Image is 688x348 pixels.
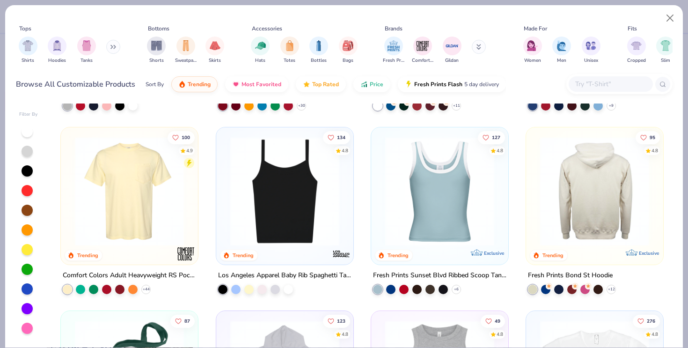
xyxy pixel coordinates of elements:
div: filter for Men [552,37,571,64]
div: Fresh Prints Sunset Blvd Ribbed Scoop Tank Top [373,270,506,281]
div: Tops [19,24,31,33]
img: Slim Image [660,40,671,51]
span: Sweatpants [175,57,197,64]
button: filter button [309,37,328,64]
span: 134 [337,135,345,140]
img: 63b870ee-6a57-4fc0-b23b-59fb9c7ebbe7 [535,137,654,246]
div: 4.8 [341,331,348,338]
div: filter for Slim [656,37,675,64]
div: filter for Hats [251,37,270,64]
img: Hats Image [255,40,266,51]
img: Unisex Image [586,40,596,51]
span: 127 [492,135,500,140]
div: 4.8 [651,147,658,154]
span: Skirts [209,57,221,64]
img: Men Image [556,40,567,51]
button: Fresh Prints Flash5 day delivery [398,76,506,92]
div: Sort By [146,80,164,89]
img: Sweatpants Image [181,40,191,51]
span: + 12 [608,287,615,292]
button: filter button [582,37,600,64]
span: Women [524,57,541,64]
div: filter for Comfort Colors [412,37,433,64]
img: Shirts Image [22,40,33,51]
img: Totes Image [285,40,295,51]
button: filter button [77,37,96,64]
div: filter for Totes [280,37,299,64]
div: filter for Cropped [627,37,646,64]
button: Like [633,315,660,328]
div: filter for Bags [339,37,358,64]
button: filter button [147,37,166,64]
div: Made For [524,24,547,33]
div: filter for Shorts [147,37,166,64]
span: + 11 [453,103,460,109]
button: Close [661,9,679,27]
span: + 44 [143,287,150,292]
img: Hoodies Image [52,40,62,51]
button: Like [478,131,505,144]
button: filter button [48,37,66,64]
img: Cropped Image [631,40,642,51]
button: Most Favorited [225,76,288,92]
div: Fresh Prints Bond St Hoodie [528,270,613,281]
span: 123 [337,319,345,324]
span: Exclusive [639,250,659,256]
button: Like [322,131,350,144]
div: filter for Bottles [309,37,328,64]
span: Bottles [311,57,327,64]
span: Fresh Prints Flash [414,81,462,88]
span: Trending [188,81,211,88]
span: 87 [184,319,190,324]
img: Los Angeles Apparel logo [332,244,351,263]
span: Shorts [149,57,164,64]
span: Slim [661,57,670,64]
span: Exclusive [484,250,504,256]
button: Trending [171,76,218,92]
img: Fresh Prints Image [387,39,401,53]
img: 07a12044-cce7-42e8-8405-722ae375aeff [499,137,617,246]
img: Skirts Image [210,40,220,51]
div: Los Angeles Apparel Baby Rib Spaghetti Tank [218,270,351,281]
img: TopRated.gif [303,81,310,88]
span: + 9 [609,103,614,109]
button: filter button [383,37,404,64]
button: filter button [339,37,358,64]
button: filter button [412,37,433,64]
img: df0d61e8-2aa9-4583-81f3-fc8252e5a59e [344,137,462,246]
img: 284e3bdb-833f-4f21-a3b0-720291adcbd9 [70,137,189,246]
span: Hats [255,57,265,64]
button: Top Rated [296,76,346,92]
div: filter for Hoodies [48,37,66,64]
button: Price [353,76,390,92]
span: Bags [343,57,353,64]
span: 276 [647,319,655,324]
div: Browse All Customizable Products [16,79,135,90]
div: 4.9 [186,147,193,154]
span: Comfort Colors [412,57,433,64]
button: filter button [627,37,646,64]
span: + 6 [454,287,459,292]
div: Brands [385,24,403,33]
button: Like [168,131,195,144]
div: 4.8 [497,147,503,154]
button: filter button [205,37,224,64]
span: Men [557,57,566,64]
span: Tanks [81,57,93,64]
div: Accessories [252,24,282,33]
button: Like [481,315,505,328]
div: filter for Women [523,37,542,64]
button: filter button [251,37,270,64]
img: Gildan Image [445,39,459,53]
span: Fresh Prints [383,57,404,64]
img: cbf11e79-2adf-4c6b-b19e-3da42613dd1b [226,137,344,246]
span: 100 [182,135,190,140]
div: filter for Skirts [205,37,224,64]
div: Bottoms [148,24,169,33]
span: Most Favorited [242,81,281,88]
span: Unisex [584,57,598,64]
div: filter for Sweatpants [175,37,197,64]
div: filter for Shirts [19,37,37,64]
button: filter button [656,37,675,64]
img: Comfort Colors logo [177,244,196,263]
